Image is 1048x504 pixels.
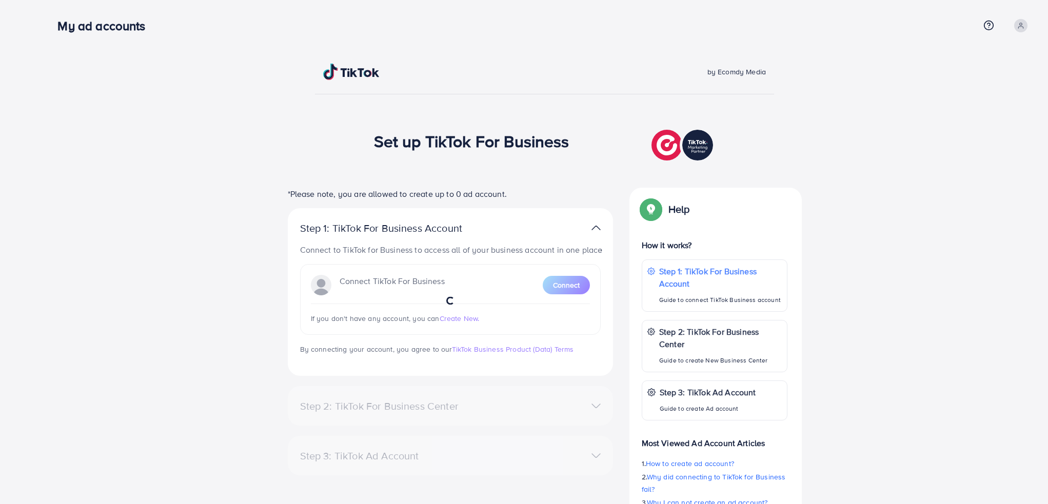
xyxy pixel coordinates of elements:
p: *Please note, you are allowed to create up to 0 ad account. [288,188,613,200]
p: Guide to create Ad account [660,402,756,415]
span: How to create ad account? [646,458,734,469]
p: Most Viewed Ad Account Articles [642,429,787,449]
p: Step 2: TikTok For Business Center [659,326,782,350]
h1: Set up TikTok For Business [374,131,569,151]
img: TikTok partner [651,127,716,163]
p: Step 1: TikTok For Business Account [659,265,782,290]
img: Popup guide [642,200,660,218]
p: Step 3: TikTok Ad Account [660,386,756,398]
p: Help [668,203,690,215]
h3: My ad accounts [57,18,153,33]
p: How it works? [642,239,787,251]
img: TikTok [323,64,380,80]
p: 1. [642,457,787,470]
p: Guide to create New Business Center [659,354,782,367]
span: Why did connecting to TikTok for Business fail? [642,472,786,494]
p: Guide to connect TikTok Business account [659,294,782,306]
span: by Ecomdy Media [707,67,766,77]
p: 2. [642,471,787,495]
p: Step 1: TikTok For Business Account [300,222,495,234]
img: TikTok partner [591,220,601,235]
